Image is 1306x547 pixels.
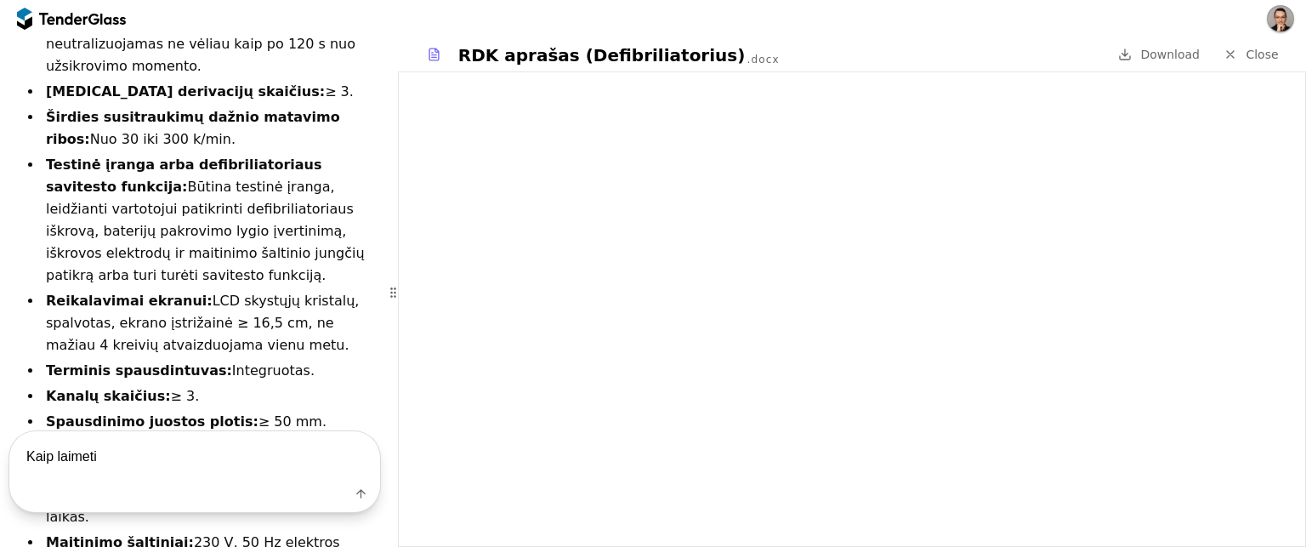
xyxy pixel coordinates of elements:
[46,388,171,404] strong: Kanalų skaičius:
[46,293,213,309] strong: Reikalavimai ekranui:
[9,431,380,481] textarea: Kaip laimeti
[43,360,381,382] li: Integruotas.
[1213,44,1289,66] a: Close
[1113,44,1205,66] a: Download
[43,106,381,151] li: Nuo 30 iki 300 k/min.
[1140,48,1200,61] span: Download
[43,81,381,103] li: ≥ 3.
[43,154,381,287] li: Būtina testinė įranga, leidžianti vartotojui patikrinti defibriliatoriaus iškrovą, baterijų pakro...
[747,53,779,67] div: .docx
[458,43,746,67] div: RDK aprašas (Defibriliatorius)
[46,109,340,147] strong: Širdies susitraukimų dažnio matavimo ribos:
[1246,48,1278,61] span: Close
[46,157,321,195] strong: Testinė įranga arba defibriliatoriaus savitesto funkcija:
[46,362,232,379] strong: Terminis spausdintuvas:
[43,290,381,356] li: LCD skystųjų kristalų, spalvotas, ekrano įstrižainė ≥ 16,5 cm, ne mažiau 4 kreivių atvaizduojama ...
[46,83,325,100] strong: [MEDICAL_DATA] derivacijų skaičius:
[43,385,381,407] li: ≥ 3.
